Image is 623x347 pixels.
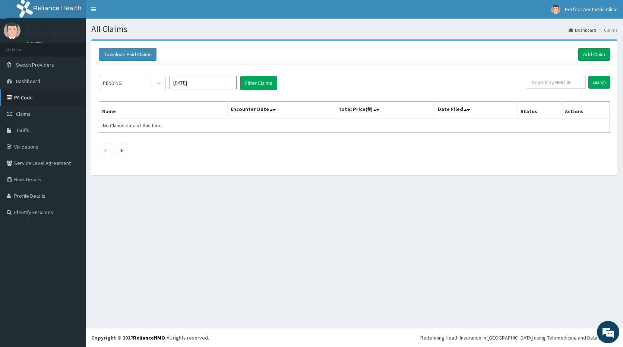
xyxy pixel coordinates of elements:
[569,27,596,33] a: Dashboard
[86,328,623,347] footer: All rights reserved.
[16,61,54,68] span: Switch Providers
[170,76,237,89] input: Select Month and Year
[16,78,40,85] span: Dashboard
[14,37,30,56] img: d_794563401_company_1708531726252_794563401
[122,4,140,22] div: Minimize live chat window
[527,76,586,89] input: Search by HMO ID
[91,334,167,341] strong: Copyright © 2017 .
[562,102,610,119] th: Actions
[551,5,560,14] img: User Image
[16,127,29,134] span: Tariffs
[4,203,142,229] textarea: Type your message and hit 'Enter'
[99,102,228,119] th: Name
[565,6,617,13] span: Perfect Aesthetic Clinic
[597,27,617,33] li: Claims
[133,334,165,341] a: RelianceHMO
[228,102,335,119] th: Encounter Date
[91,24,617,34] h1: All Claims
[578,48,610,61] a: Add Claim
[435,102,517,119] th: Date Filed
[39,42,125,51] div: Chat with us now
[335,102,435,119] th: Total Price(₦)
[26,30,96,37] p: Perfect Aesthetic Clinic
[588,76,610,89] input: Search
[103,79,122,87] div: PENDING
[26,41,44,46] a: Online
[99,48,156,61] button: Download Paid Claims
[120,147,123,153] a: Next page
[4,22,20,39] img: User Image
[517,102,562,119] th: Status
[43,94,103,169] span: We're online!
[104,147,107,153] a: Previous page
[16,111,31,117] span: Claims
[240,76,277,90] button: Filter Claims
[103,122,163,129] span: No Claims data at this time.
[420,334,617,341] div: Redefining Heath Insurance in [GEOGRAPHIC_DATA] using Telemedicine and Data Science!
